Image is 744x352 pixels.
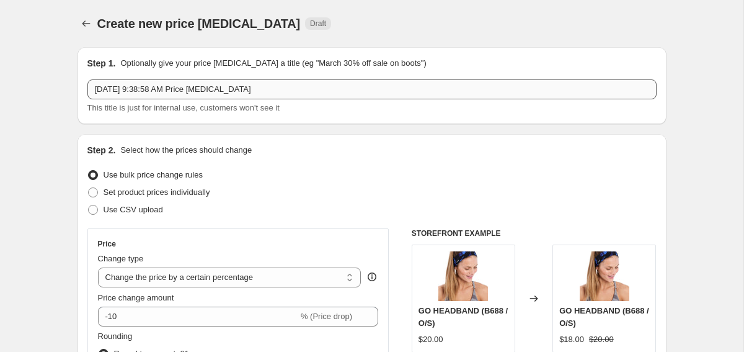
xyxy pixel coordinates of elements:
strike: $20.00 [589,333,614,346]
div: $18.00 [559,333,584,346]
span: % (Price drop) [301,312,352,321]
p: Select how the prices should change [120,144,252,156]
span: Use CSV upload [104,205,163,214]
button: Price change jobs [77,15,95,32]
h6: STOREFRONT EXAMPLE [412,228,657,238]
span: Change type [98,254,144,263]
input: 30% off holiday sale [87,79,657,99]
h3: Price [98,239,116,249]
input: -15 [98,307,298,327]
h2: Step 1. [87,57,116,70]
span: Rounding [98,332,133,341]
p: Optionally give your price [MEDICAL_DATA] a title (eg "March 30% off sale on boots") [120,57,426,70]
span: GO HEADBAND (B688 / O/S) [559,306,649,328]
span: Create new price [MEDICAL_DATA] [97,17,301,30]
img: LAW0499_B688_1_80x.jpg [438,251,488,301]
div: $20.00 [418,333,443,346]
div: help [366,271,378,283]
span: Use bulk price change rules [104,170,203,179]
span: Set product prices individually [104,187,210,197]
span: Price change amount [98,293,174,302]
span: Draft [310,19,326,29]
span: GO HEADBAND (B688 / O/S) [418,306,508,328]
img: LAW0499_B688_1_80x.jpg [580,251,629,301]
h2: Step 2. [87,144,116,156]
span: This title is just for internal use, customers won't see it [87,103,280,112]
